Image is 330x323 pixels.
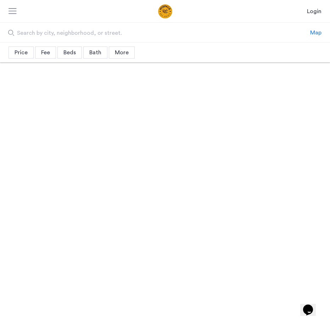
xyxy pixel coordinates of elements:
div: Price [9,46,34,59]
img: logo [130,4,200,18]
span: Search by city, neighborhood, or street. [17,29,265,37]
a: Cazamio Logo [130,4,200,18]
div: Bath [83,46,107,59]
div: Beds [57,46,82,59]
a: Login [307,7,321,16]
span: Fee [41,50,50,55]
div: Map [310,28,321,37]
div: More [109,46,135,59]
iframe: chat widget [300,295,323,316]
